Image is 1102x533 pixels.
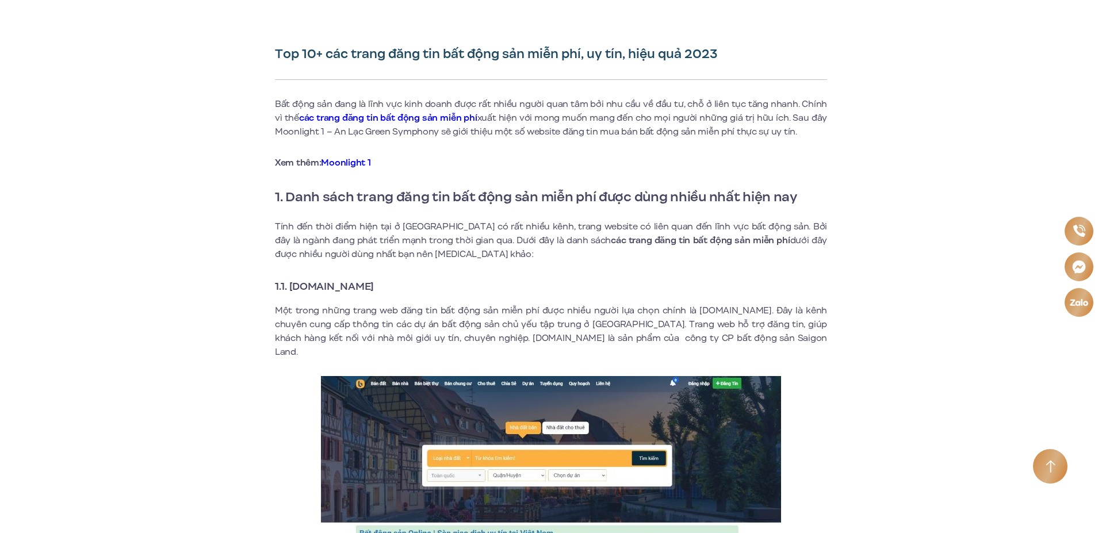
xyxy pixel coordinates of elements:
[1072,224,1086,237] img: Phone icon
[611,234,790,247] strong: các trang đăng tin bất động sản miễn phí
[275,304,827,359] p: Một trong những trang web đăng tin bất động sản miễn phí được nhiều người lựa chọn chính là [DOMA...
[1069,297,1089,308] img: Zalo icon
[275,279,374,294] strong: 1.1. [DOMAIN_NAME]
[299,112,477,124] a: các trang đăng tin bất động sản miễn phí
[275,187,797,206] strong: 1. Danh sách trang đăng tin bất động sản miễn phí được dùng nhiều nhất hiện nay
[275,97,827,139] p: Bất động sản đang là lĩnh vực kinh doanh được rất nhiều người quan tâm bởi nhu cầu về đầu tư, chỗ...
[275,46,827,62] h1: Top 10+ các trang đăng tin bất động sản miễn phí, uy tín, hiệu quả 2023
[275,220,827,261] p: Tính đến thời điểm hiện tại ở [GEOGRAPHIC_DATA] có rất nhiều kênh, trang website có liên quan đến...
[1071,259,1087,275] img: Messenger icon
[275,156,370,169] strong: Xem thêm:
[1046,460,1055,473] img: Arrow icon
[321,156,370,169] a: Moonlight 1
